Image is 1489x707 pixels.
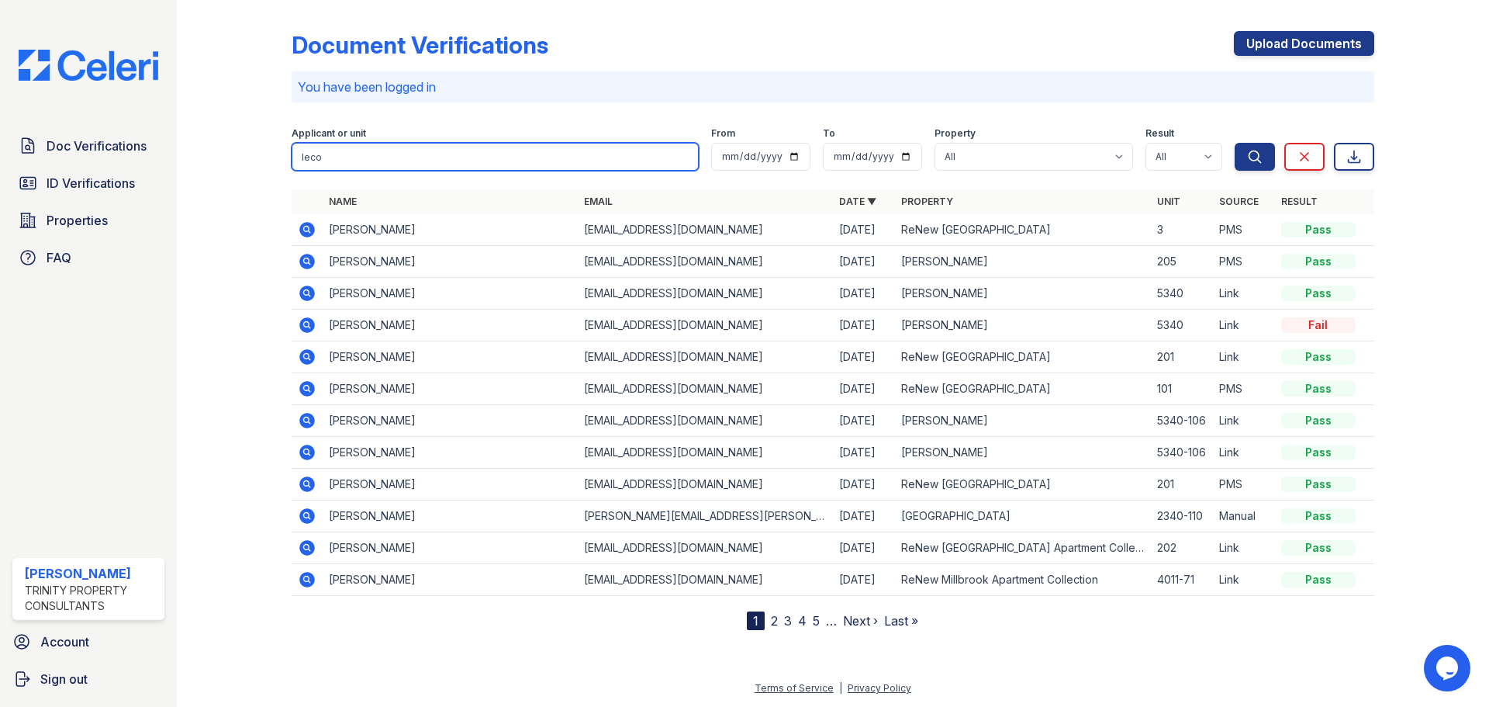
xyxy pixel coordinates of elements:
[1151,373,1213,405] td: 101
[895,214,1150,246] td: ReNew [GEOGRAPHIC_DATA]
[578,501,833,532] td: [PERSON_NAME][EMAIL_ADDRESS][PERSON_NAME][DOMAIN_NAME]
[1281,254,1356,269] div: Pass
[1281,445,1356,460] div: Pass
[578,469,833,501] td: [EMAIL_ADDRESS][DOMAIN_NAME]
[833,278,895,310] td: [DATE]
[25,583,158,614] div: Trinity Property Consultants
[1151,469,1213,501] td: 201
[901,196,953,207] a: Property
[1219,196,1259,207] a: Source
[833,310,895,341] td: [DATE]
[1424,645,1473,691] iframe: chat widget
[839,196,876,207] a: Date ▼
[895,469,1150,501] td: ReNew [GEOGRAPHIC_DATA]
[895,246,1150,278] td: [PERSON_NAME]
[833,469,895,501] td: [DATE]
[833,373,895,405] td: [DATE]
[895,564,1150,596] td: ReNew Millbrook Apartment Collection
[1151,437,1213,469] td: 5340-106
[895,278,1150,310] td: [PERSON_NAME]
[813,613,820,629] a: 5
[323,246,578,278] td: [PERSON_NAME]
[1213,214,1275,246] td: PMS
[848,682,911,694] a: Privacy Policy
[1213,532,1275,564] td: Link
[12,205,164,236] a: Properties
[895,405,1150,437] td: [PERSON_NAME]
[1151,405,1213,437] td: 5340-106
[323,310,578,341] td: [PERSON_NAME]
[1281,381,1356,397] div: Pass
[833,437,895,469] td: [DATE]
[584,196,613,207] a: Email
[323,373,578,405] td: [PERSON_NAME]
[323,532,578,564] td: [PERSON_NAME]
[323,278,578,310] td: [PERSON_NAME]
[47,137,147,155] span: Doc Verifications
[747,612,765,630] div: 1
[47,248,71,267] span: FAQ
[1213,310,1275,341] td: Link
[323,469,578,501] td: [PERSON_NAME]
[833,246,895,278] td: [DATE]
[1151,246,1213,278] td: 205
[839,682,842,694] div: |
[578,564,833,596] td: [EMAIL_ADDRESS][DOMAIN_NAME]
[292,127,366,140] label: Applicant or unit
[935,127,976,140] label: Property
[1151,501,1213,532] td: 2340-110
[323,501,578,532] td: [PERSON_NAME]
[47,174,135,192] span: ID Verifications
[895,341,1150,373] td: ReNew [GEOGRAPHIC_DATA]
[578,437,833,469] td: [EMAIL_ADDRESS][DOMAIN_NAME]
[1213,501,1275,532] td: Manual
[292,31,548,59] div: Document Verifications
[1281,349,1356,365] div: Pass
[1145,127,1174,140] label: Result
[578,405,833,437] td: [EMAIL_ADDRESS][DOMAIN_NAME]
[329,196,357,207] a: Name
[6,664,171,695] a: Sign out
[12,130,164,161] a: Doc Verifications
[1151,214,1213,246] td: 3
[1151,564,1213,596] td: 4011-71
[578,373,833,405] td: [EMAIL_ADDRESS][DOMAIN_NAME]
[823,127,835,140] label: To
[1151,278,1213,310] td: 5340
[578,341,833,373] td: [EMAIL_ADDRESS][DOMAIN_NAME]
[1281,196,1318,207] a: Result
[578,310,833,341] td: [EMAIL_ADDRESS][DOMAIN_NAME]
[826,612,837,630] span: …
[47,211,108,230] span: Properties
[1281,477,1356,492] div: Pass
[323,341,578,373] td: [PERSON_NAME]
[1234,31,1374,56] a: Upload Documents
[40,632,89,651] span: Account
[895,501,1150,532] td: [GEOGRAPHIC_DATA]
[1213,341,1275,373] td: Link
[1151,341,1213,373] td: 201
[6,50,171,81] img: CE_Logo_Blue-a8612792a0a2168367f1c8372b55b34899dd931a85d93a1a3d3e32e68fde9ad4.png
[1157,196,1180,207] a: Unit
[1151,532,1213,564] td: 202
[895,437,1150,469] td: [PERSON_NAME]
[895,310,1150,341] td: [PERSON_NAME]
[298,78,1368,96] p: You have been logged in
[784,613,792,629] a: 3
[1281,508,1356,524] div: Pass
[1213,437,1275,469] td: Link
[25,564,158,583] div: [PERSON_NAME]
[323,405,578,437] td: [PERSON_NAME]
[323,214,578,246] td: [PERSON_NAME]
[578,278,833,310] td: [EMAIL_ADDRESS][DOMAIN_NAME]
[711,127,735,140] label: From
[895,532,1150,564] td: ReNew [GEOGRAPHIC_DATA] Apartment Collection
[1151,310,1213,341] td: 5340
[833,564,895,596] td: [DATE]
[578,532,833,564] td: [EMAIL_ADDRESS][DOMAIN_NAME]
[12,242,164,273] a: FAQ
[1213,278,1275,310] td: Link
[1281,286,1356,301] div: Pass
[755,682,834,694] a: Terms of Service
